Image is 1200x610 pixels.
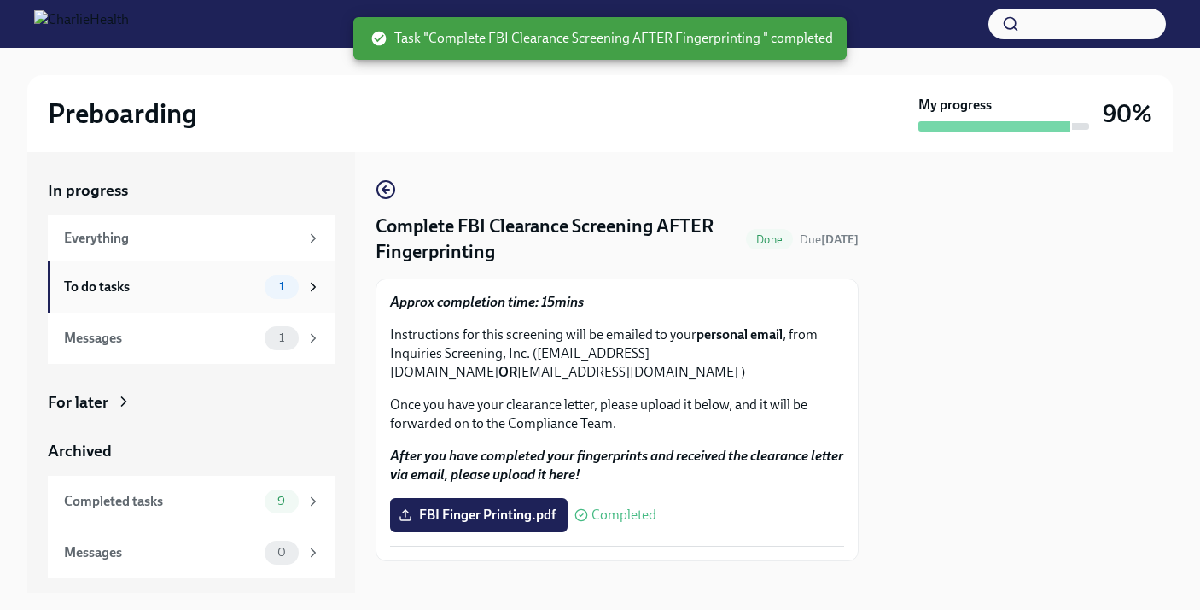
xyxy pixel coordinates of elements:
div: Messages [64,329,258,348]
h4: Complete FBI Clearance Screening AFTER Fingerprinting [376,214,739,265]
a: To do tasks1 [48,261,335,313]
span: 1 [269,331,294,344]
span: FBI Finger Printing.pdf [402,507,556,524]
strong: Approx completion time: 15mins [390,294,584,310]
a: For later [48,391,335,414]
span: August 24th, 2025 08:00 [800,232,859,248]
label: FBI Finger Printing.pdf [390,498,568,532]
div: To do tasks [64,278,258,296]
a: Messages1 [48,313,335,364]
span: 0 [267,546,296,559]
strong: personal email [696,326,783,343]
strong: My progress [918,96,992,114]
a: Messages0 [48,527,335,578]
img: CharlieHealth [34,10,129,38]
a: Archived [48,440,335,462]
h3: 90% [1103,98,1152,129]
div: Everything [64,229,299,248]
a: In progress [48,179,335,202]
span: Due [800,232,859,247]
p: Instructions for this screening will be emailed to your , from Inquiries Screening, Inc. ([EMAIL_... [390,326,844,382]
p: Once you have your clearance letter, please upload it below, and it will be forwarded on to the C... [390,396,844,433]
strong: [DATE] [821,232,859,247]
strong: OR [498,364,517,380]
div: Messages [64,543,258,562]
span: Task "Complete FBI Clearance Screening AFTER Fingerprinting " completed [370,29,833,48]
h2: Preboarding [48,97,197,131]
span: 9 [267,495,295,507]
a: Completed tasks9 [48,476,335,527]
span: Done [746,233,793,246]
span: 1 [269,280,294,293]
strong: After you have completed your fingerprints and received the clearance letter via email, please up... [390,448,843,483]
div: For later [48,391,108,414]
span: Completed [591,508,656,522]
a: Everything [48,215,335,261]
div: Completed tasks [64,492,258,511]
